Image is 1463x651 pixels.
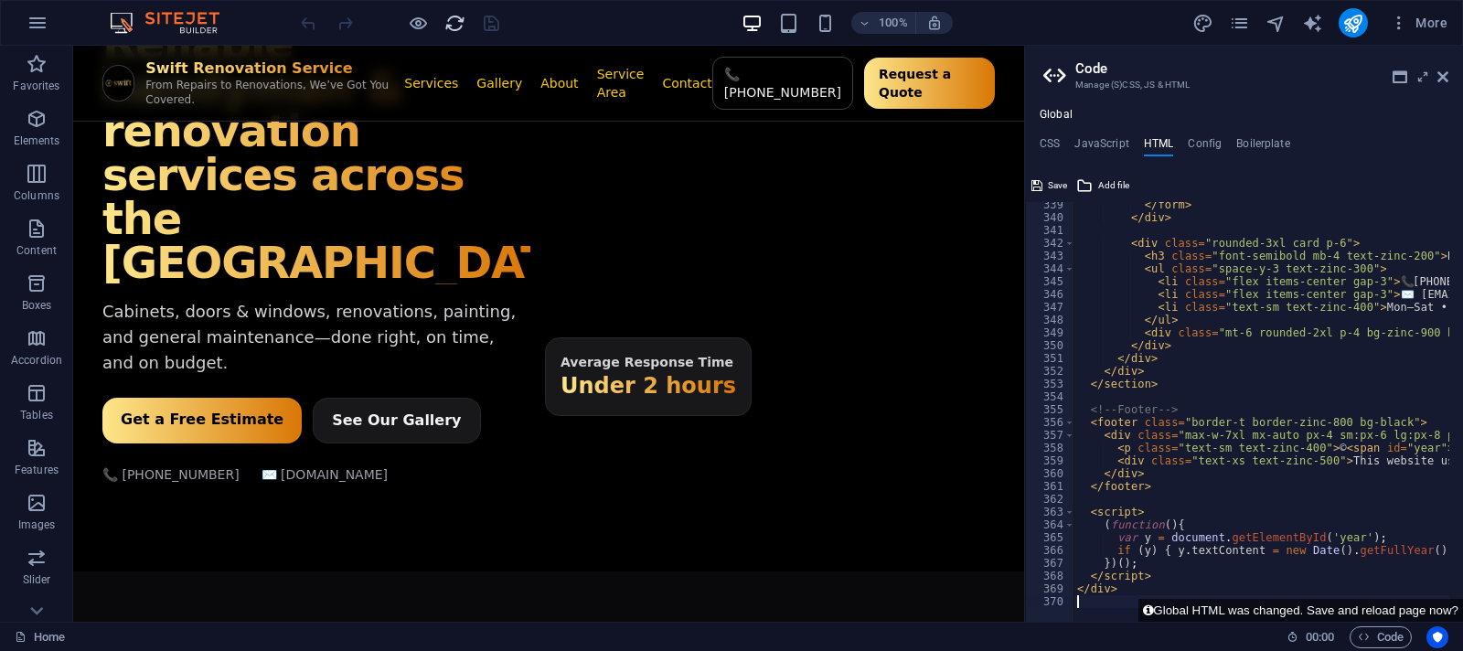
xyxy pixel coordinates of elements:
[16,243,57,258] p: Content
[30,20,60,55] img: Swift Renovation Service logo
[1026,403,1075,416] div: 355
[1426,626,1448,648] button: Usercentrics
[1026,365,1075,378] div: 352
[29,253,457,330] p: Cabinets, doors & windows, renovations, painting, and general maintenance—done right, on time, an...
[1026,275,1075,288] div: 345
[29,352,229,398] a: Get a Free Estimate
[1075,60,1448,77] h2: Code
[1026,339,1075,352] div: 350
[1026,262,1075,275] div: 344
[1302,12,1324,34] button: text_generator
[240,352,407,398] a: See Our Gallery
[1026,582,1075,595] div: 369
[1026,595,1075,608] div: 370
[1026,211,1075,224] div: 340
[879,12,908,34] h6: 100%
[1144,137,1174,157] h4: HTML
[72,32,331,61] p: From Repairs to Renovations, We’ve Got You Covered.
[188,420,315,438] div: ✉️ [DOMAIN_NAME]
[1390,14,1447,32] span: More
[1265,13,1287,34] i: Navigator
[1074,137,1128,157] h4: JavaScript
[1073,175,1132,197] button: Add file
[1026,390,1075,403] div: 354
[1026,326,1075,339] div: 349
[1188,137,1222,157] h4: Config
[1287,626,1335,648] h6: Session time
[443,12,465,34] button: reload
[1026,442,1075,454] div: 358
[1229,13,1250,34] i: Pages (Ctrl+Alt+S)
[1040,137,1060,157] h4: CSS
[1192,13,1213,34] i: Design (Ctrl+Alt+Y)
[1306,626,1334,648] span: 00 00
[1048,175,1067,197] span: Save
[589,28,638,47] a: Contact
[1026,518,1075,531] div: 364
[1026,198,1075,211] div: 339
[791,12,922,63] a: Request a Quote
[1302,13,1323,34] i: AI Writer
[1026,429,1075,442] div: 357
[403,28,449,47] a: Gallery
[1026,531,1075,544] div: 365
[1026,467,1075,480] div: 360
[1026,557,1075,570] div: 367
[487,325,663,355] p: Under 2 hours
[20,408,53,422] p: Tables
[926,15,943,31] i: On resize automatically adjust zoom level to fit chosen device.
[1026,506,1075,518] div: 363
[14,188,59,203] p: Columns
[15,463,59,477] p: Features
[72,14,331,32] p: Swift Renovation Service
[1026,237,1075,250] div: 342
[1350,626,1412,648] button: Code
[1026,314,1075,326] div: 348
[1339,8,1368,37] button: publish
[14,133,60,148] p: Elements
[1026,570,1075,582] div: 368
[1383,8,1455,37] button: More
[15,626,65,648] a: Click to cancel selection. Double-click to open Pages
[23,572,51,587] p: Slider
[524,19,571,56] a: Service Area
[1192,12,1214,34] button: design
[1026,250,1075,262] div: 343
[1029,175,1070,197] button: Save
[1026,544,1075,557] div: 366
[639,11,780,64] a: 📞 [PHONE_NUMBER]
[467,28,505,47] a: About
[851,12,916,34] button: 100%
[1229,12,1251,34] button: pages
[1026,493,1075,506] div: 362
[331,28,385,47] a: Services
[1075,77,1412,93] h3: Manage (S)CSS, JS & HTML
[18,518,56,532] p: Images
[13,79,59,93] p: Favorites
[1098,175,1129,197] span: Add file
[1358,626,1404,648] span: Code
[29,420,166,438] div: 📞 [PHONE_NUMBER]
[1236,137,1290,157] h4: Boilerplate
[1026,416,1075,429] div: 356
[11,353,62,368] p: Accordion
[1026,224,1075,237] div: 341
[1319,630,1321,644] span: :
[1265,12,1287,34] button: navigator
[22,298,52,313] p: Boxes
[1026,301,1075,314] div: 347
[1026,288,1075,301] div: 346
[1026,378,1075,390] div: 353
[105,12,242,34] img: Editor Logo
[1026,352,1075,365] div: 351
[1026,480,1075,493] div: 361
[1026,454,1075,467] div: 359
[1138,599,1463,622] button: Global HTML was changed. Save and reload page now?
[1040,108,1073,123] h4: Global
[487,307,663,325] p: Average Response Time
